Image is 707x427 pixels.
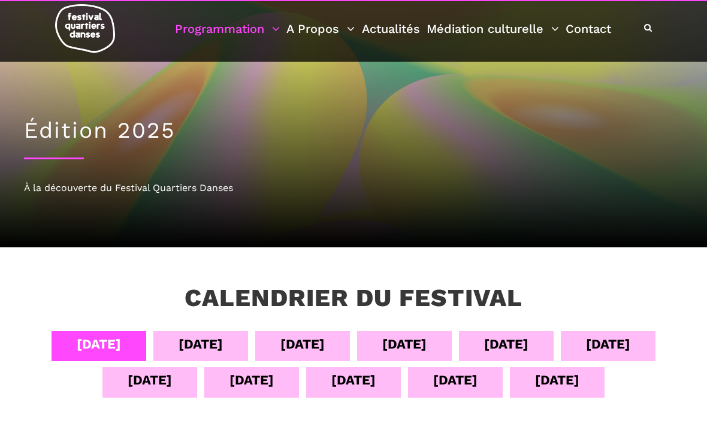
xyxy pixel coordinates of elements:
div: [DATE] [331,370,376,390]
a: Médiation culturelle [427,19,559,39]
div: [DATE] [229,370,274,390]
div: [DATE] [179,334,223,355]
div: [DATE] [280,334,325,355]
div: [DATE] [586,334,630,355]
img: logo-fqd-med [55,4,115,53]
div: [DATE] [128,370,172,390]
div: [DATE] [77,334,121,355]
div: [DATE] [382,334,427,355]
div: À la découverte du Festival Quartiers Danses [24,180,683,196]
div: [DATE] [484,334,528,355]
a: Contact [566,19,611,39]
h3: Calendrier du festival [185,283,522,313]
h1: Édition 2025 [24,117,683,144]
div: [DATE] [433,370,478,390]
a: A Propos [286,19,355,39]
a: Actualités [362,19,420,39]
a: Programmation [175,19,280,39]
div: [DATE] [535,370,579,390]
